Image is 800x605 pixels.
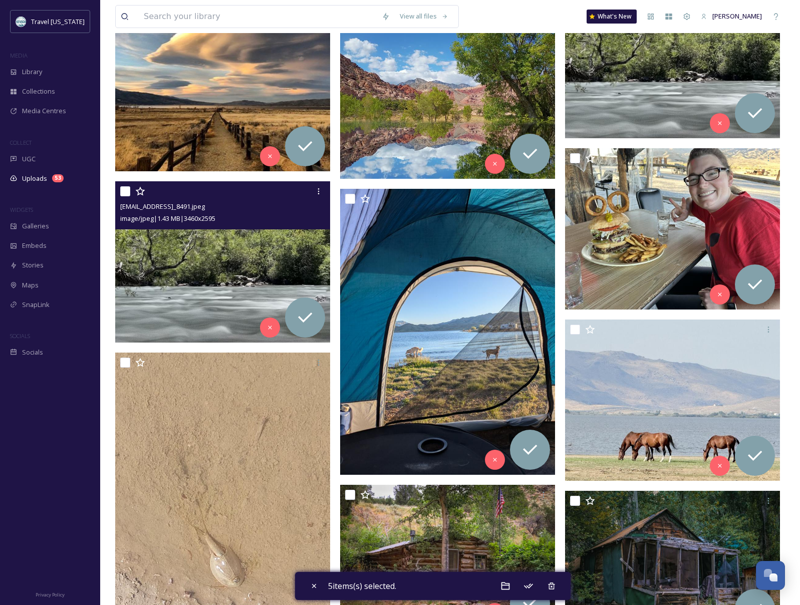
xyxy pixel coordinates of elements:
[712,12,762,21] span: [PERSON_NAME]
[10,332,30,340] span: SOCIALS
[10,139,32,146] span: COLLECT
[36,591,65,598] span: Privacy Policy
[115,181,330,343] img: ext_1758555112.060631_monterey2@gmail.com-IMG_8491.jpeg
[22,221,49,231] span: Galleries
[587,10,637,24] a: What's New
[22,280,39,290] span: Maps
[22,348,43,357] span: Socials
[139,6,377,28] input: Search your library
[756,561,785,590] button: Open Chat
[120,214,215,223] span: image/jpeg | 1.43 MB | 3460 x 2595
[22,241,47,250] span: Embeds
[22,300,50,310] span: SnapLink
[565,148,780,310] img: ext_1758468948.951352_Kprostinak@gmail.com-IMG_4098.jpeg
[22,174,47,183] span: Uploads
[22,154,36,164] span: UGC
[22,260,44,270] span: Stories
[10,206,33,213] span: WIDGETS
[120,202,205,211] span: [EMAIL_ADDRESS]_8491.jpeg
[31,17,85,26] span: Travel [US_STATE]
[565,320,780,481] img: ext_1758349456.844755_Cynthia_hartsock@hotmail.com-IMG_1432.jpeg
[52,174,64,182] div: 53
[696,7,767,26] a: [PERSON_NAME]
[395,7,453,26] a: View all files
[10,52,28,59] span: MEDIA
[22,87,55,96] span: Collections
[16,17,26,27] img: download.jpeg
[328,580,396,592] span: 5 items(s) selected.
[340,189,555,475] img: ext_1758474669.514969_mclendenen08@gmail.com-inbound297419466304874693.jpg
[340,18,555,179] img: ext_1758560817.940889_Jlevickas@hotmail.com-inbound3218277462021889929.jpg
[22,106,66,116] span: Media Centres
[36,588,65,600] a: Privacy Policy
[22,67,42,77] span: Library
